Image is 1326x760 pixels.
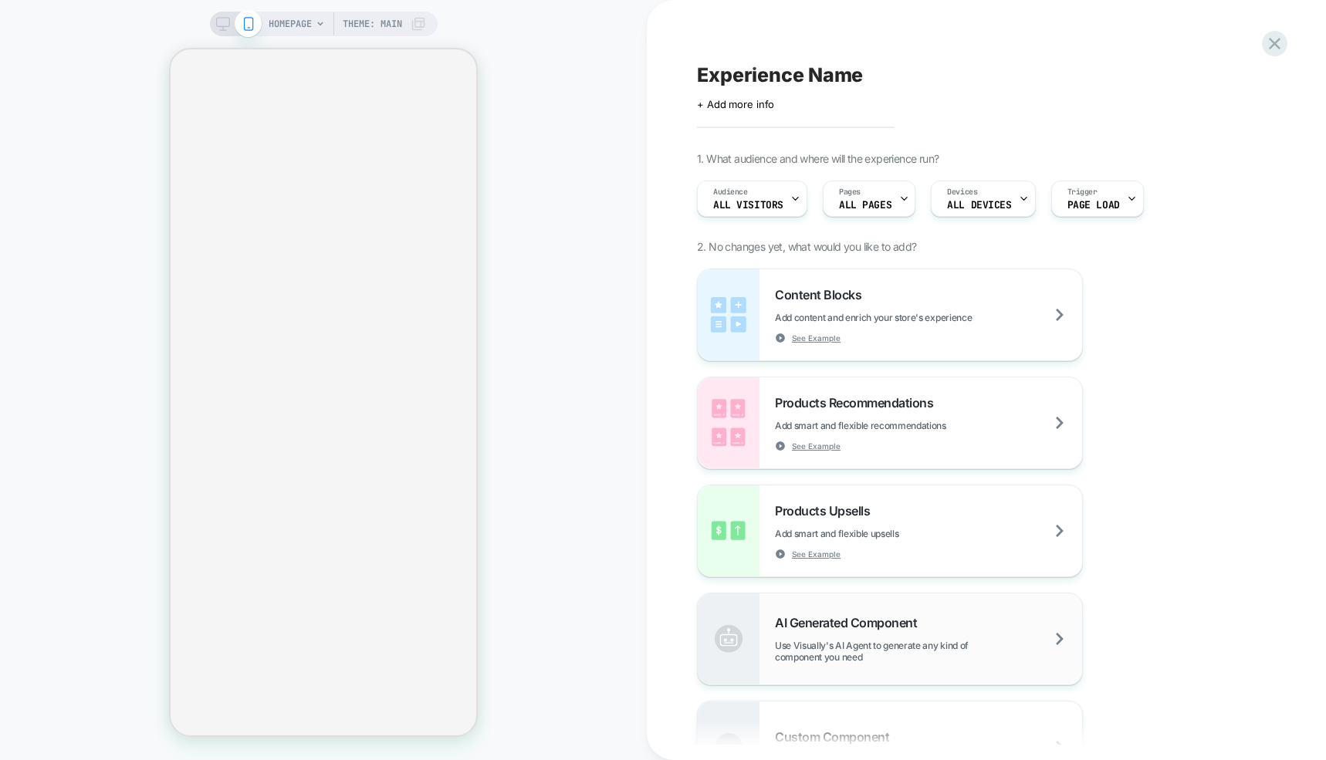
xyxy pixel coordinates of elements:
span: Trigger [1067,187,1098,198]
span: 2. No changes yet, what would you like to add? [697,240,916,253]
span: Products Upsells [775,503,878,518]
span: See Example [792,333,841,343]
span: Add smart and flexible recommendations [775,420,1023,431]
span: Content Blocks [775,287,869,302]
span: Use Visually's AI Agent to generate any kind of component you need [775,640,1082,663]
span: Products Recommendations [775,395,941,410]
span: Add content and enrich your store's experience [775,312,1049,323]
span: Custom Component [775,729,897,745]
span: ALL DEVICES [947,200,1011,211]
span: ALL PAGES [839,200,891,211]
span: Pages [839,187,861,198]
span: Experience Name [697,63,863,86]
span: 1. What audience and where will the experience run? [697,152,939,165]
span: Page Load [1067,200,1120,211]
span: Add smart and flexible upsells [775,528,976,539]
span: See Example [792,549,841,559]
span: HOMEPAGE [269,12,312,36]
span: All Visitors [713,200,783,211]
span: Devices [947,187,977,198]
span: AI Generated Component [775,615,925,630]
span: Theme: MAIN [343,12,402,36]
span: See Example [792,441,841,451]
span: Audience [713,187,748,198]
span: + Add more info [697,98,774,110]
